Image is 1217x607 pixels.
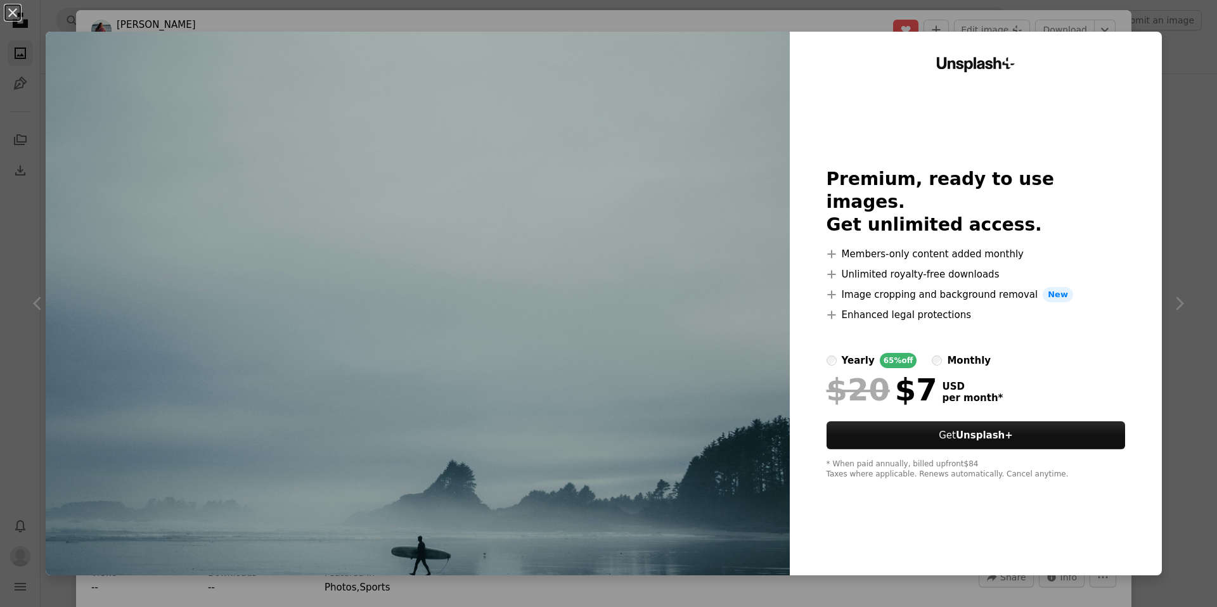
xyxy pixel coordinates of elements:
[842,353,875,368] div: yearly
[827,168,1126,236] h2: Premium, ready to use images. Get unlimited access.
[932,355,942,366] input: monthly
[827,459,1126,480] div: * When paid annually, billed upfront $84 Taxes where applicable. Renews automatically. Cancel any...
[827,421,1126,449] a: GetUnsplash+
[943,381,1003,392] span: USD
[880,353,917,368] div: 65% off
[1043,287,1073,302] span: New
[827,246,1126,262] li: Members-only content added monthly
[827,373,937,406] div: $7
[956,430,1013,441] strong: Unsplash+
[827,287,1126,302] li: Image cropping and background removal
[827,373,890,406] span: $20
[947,353,991,368] div: monthly
[827,355,837,366] input: yearly65%off
[827,267,1126,282] li: Unlimited royalty-free downloads
[943,392,1003,404] span: per month *
[827,307,1126,323] li: Enhanced legal protections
